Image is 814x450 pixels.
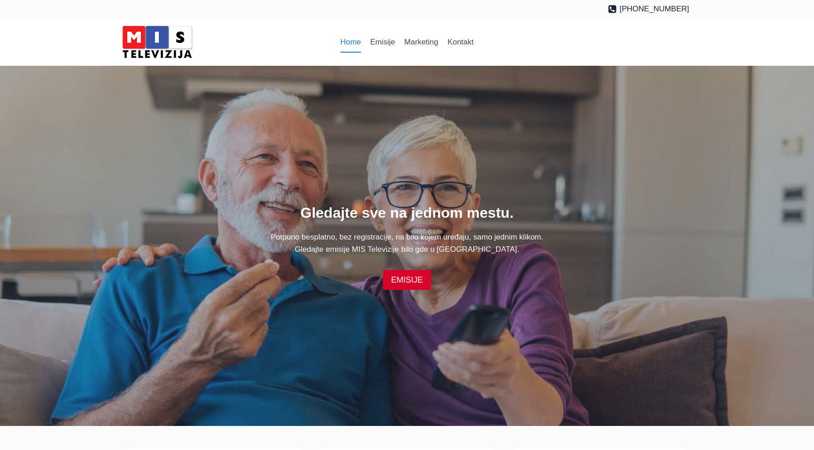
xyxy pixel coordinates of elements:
[383,270,431,289] a: EMISIJE
[336,31,478,53] nav: Primary
[366,31,400,53] a: Emisije
[125,231,689,255] p: Potpuno besplatno, bez registracije, na bilo kojem uređaju, samo jednim klikom. Gledajte emisije ...
[443,31,478,53] a: Kontakt
[336,31,366,53] a: Home
[400,31,443,53] a: Marketing
[608,3,689,15] a: [PHONE_NUMBER]
[620,3,689,15] span: [PHONE_NUMBER]
[119,23,196,61] img: MIS Television
[125,202,689,224] h1: Gledajte sve na jednom mestu.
